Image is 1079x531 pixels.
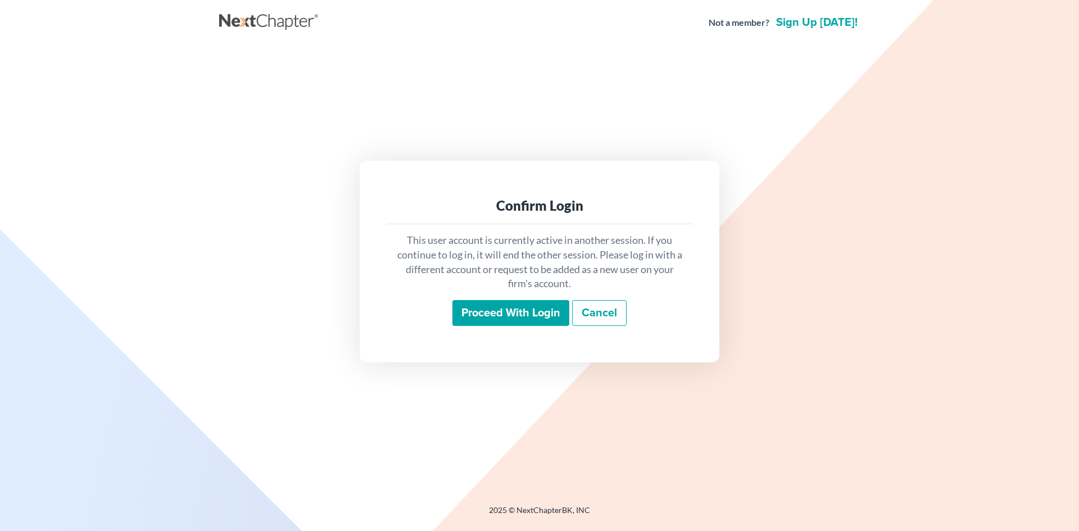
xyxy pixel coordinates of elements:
div: 2025 © NextChapterBK, INC [219,505,860,525]
input: Proceed with login [452,300,569,326]
a: Cancel [572,300,627,326]
a: Sign up [DATE]! [774,17,860,28]
strong: Not a member? [709,16,769,29]
div: Confirm Login [396,197,683,215]
p: This user account is currently active in another session. If you continue to log in, it will end ... [396,233,683,291]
